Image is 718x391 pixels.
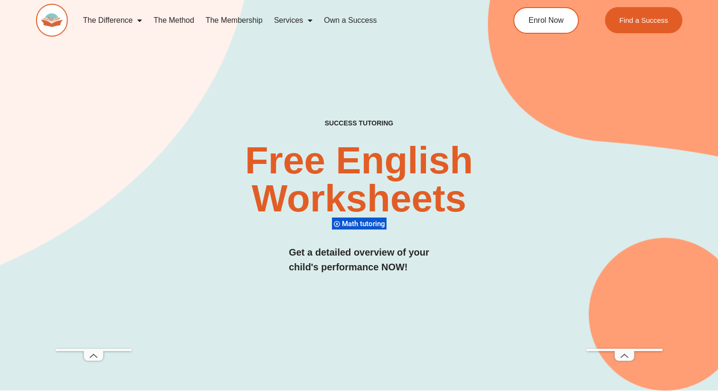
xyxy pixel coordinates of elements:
span: Enrol Now [529,17,564,24]
iframe: Advertisement [586,64,662,349]
a: Find a Success [605,7,682,33]
span: Math tutoring [342,219,388,228]
h2: Free English Worksheets​ [146,142,572,218]
span: Find a Success [619,17,668,24]
iframe: Chat Widget [555,284,718,391]
nav: Menu [77,10,477,31]
iframe: Advertisement [56,64,132,349]
a: Services [268,10,318,31]
a: The Difference [77,10,148,31]
a: The Method [148,10,199,31]
h4: SUCCESS TUTORING​ [264,119,455,127]
a: Own a Success [318,10,382,31]
div: Math tutoring [332,217,387,230]
h3: Get a detailed overview of your child's performance NOW! [289,245,429,275]
a: Enrol Now [513,7,579,34]
a: The Membership [200,10,268,31]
